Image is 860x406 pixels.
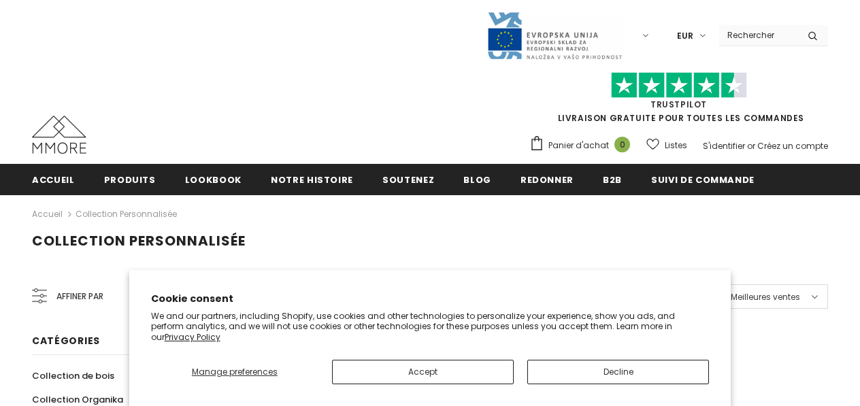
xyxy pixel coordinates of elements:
[32,369,114,382] span: Collection de bois
[32,231,246,250] span: Collection personnalisée
[76,208,177,220] a: Collection personnalisée
[151,292,710,306] h2: Cookie consent
[32,393,123,406] span: Collection Organika
[192,366,278,377] span: Manage preferences
[32,334,100,348] span: Catégories
[731,290,800,304] span: Meilleures ventes
[185,173,242,186] span: Lookbook
[665,139,687,152] span: Listes
[603,173,622,186] span: B2B
[651,173,755,186] span: Suivi de commande
[529,78,828,124] span: LIVRAISON GRATUITE POUR TOUTES LES COMMANDES
[382,173,434,186] span: soutenez
[32,116,86,154] img: Cas MMORE
[703,140,745,152] a: S'identifier
[185,164,242,194] a: Lookbook
[104,173,156,186] span: Produits
[32,206,63,222] a: Accueil
[520,164,574,194] a: Redonner
[757,140,828,152] a: Créez un compte
[151,360,318,384] button: Manage preferences
[527,360,709,384] button: Decline
[32,173,75,186] span: Accueil
[165,331,220,343] a: Privacy Policy
[32,364,114,388] a: Collection de bois
[271,173,353,186] span: Notre histoire
[486,11,623,61] img: Javni Razpis
[548,139,609,152] span: Panier d'achat
[677,29,693,43] span: EUR
[646,133,687,157] a: Listes
[719,25,797,45] input: Search Site
[520,173,574,186] span: Redonner
[650,99,707,110] a: TrustPilot
[486,29,623,41] a: Javni Razpis
[382,164,434,194] a: soutenez
[463,164,491,194] a: Blog
[611,72,747,99] img: Faites confiance aux étoiles pilotes
[104,164,156,194] a: Produits
[32,164,75,194] a: Accueil
[56,289,103,304] span: Affiner par
[271,164,353,194] a: Notre histoire
[151,311,710,343] p: We and our partners, including Shopify, use cookies and other technologies to personalize your ex...
[747,140,755,152] span: or
[332,360,514,384] button: Accept
[614,137,630,152] span: 0
[463,173,491,186] span: Blog
[603,164,622,194] a: B2B
[651,164,755,194] a: Suivi de commande
[529,135,637,156] a: Panier d'achat 0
